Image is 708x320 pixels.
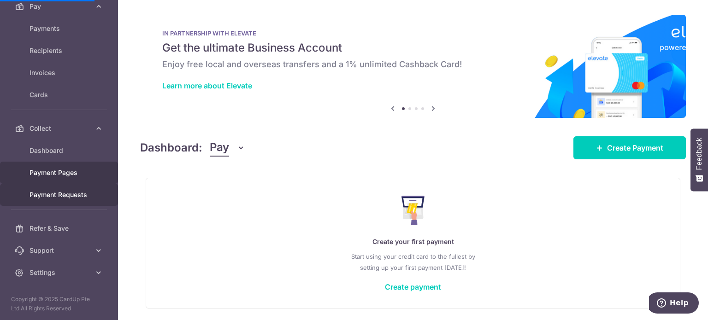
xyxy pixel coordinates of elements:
h5: Get the ultimate Business Account [162,41,664,55]
a: Learn more about Elevate [162,81,252,90]
span: Create Payment [607,142,663,153]
span: Settings [29,268,90,277]
span: Pay [29,2,90,11]
p: Create your first payment [165,236,661,247]
img: Make Payment [401,196,425,225]
span: Support [29,246,90,255]
span: Invoices [29,68,90,77]
span: Payments [29,24,90,33]
h4: Dashboard: [140,140,202,156]
button: Feedback - Show survey [690,128,708,191]
span: Refer & Save [29,224,90,233]
span: Feedback [695,138,703,170]
span: Payment Pages [29,168,90,177]
p: Start using your credit card to the fullest by setting up your first payment [DATE]! [165,251,661,273]
img: Renovation banner [140,15,686,118]
span: Pay [210,139,229,157]
a: Create Payment [573,136,686,159]
button: Pay [210,139,245,157]
p: IN PARTNERSHIP WITH ELEVATE [162,29,664,37]
span: Recipients [29,46,90,55]
span: Payment Requests [29,190,90,199]
span: Collect [29,124,90,133]
span: Cards [29,90,90,99]
span: Dashboard [29,146,90,155]
iframe: Opens a widget where you can find more information [649,292,699,315]
a: Create payment [385,282,441,291]
h6: Enjoy free local and overseas transfers and a 1% unlimited Cashback Card! [162,59,664,70]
